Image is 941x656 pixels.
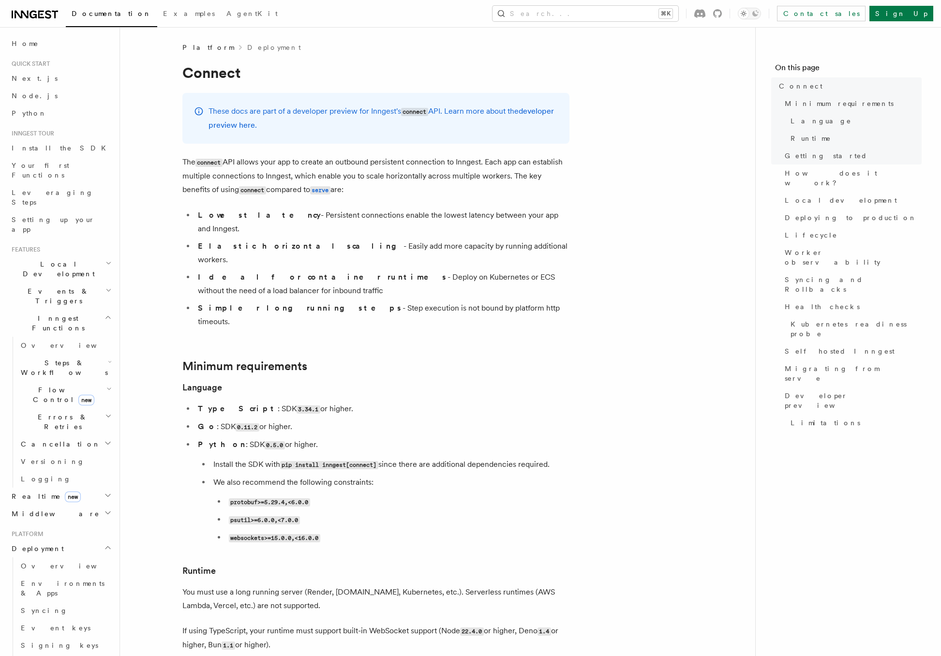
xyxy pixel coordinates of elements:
[21,580,105,597] span: Environments & Apps
[21,458,85,465] span: Versioning
[21,641,98,649] span: Signing keys
[8,70,114,87] a: Next.js
[182,43,234,52] span: Platform
[781,209,922,226] a: Deploying to production
[738,8,761,19] button: Toggle dark mode
[401,108,428,116] code: connect
[8,313,105,333] span: Inngest Functions
[198,422,217,431] strong: Go
[198,272,448,282] strong: Ideal for container runtimes
[8,337,114,488] div: Inngest Functions
[221,3,284,26] a: AgentKit
[8,283,114,310] button: Events & Triggers
[210,458,569,472] li: Install the SDK with since there are additional dependencies required.
[781,244,922,271] a: Worker observability
[12,39,39,48] span: Home
[8,157,114,184] a: Your first Functions
[781,192,922,209] a: Local development
[493,6,678,21] button: Search...⌘K
[247,43,301,52] a: Deployment
[8,104,114,122] a: Python
[236,423,259,432] code: 0.11.2
[17,435,114,453] button: Cancellation
[12,92,58,100] span: Node.js
[182,155,569,197] p: The API allows your app to create an outbound persistent connection to Inngest. Each app can esta...
[659,9,672,18] kbd: ⌘K
[21,607,68,614] span: Syncing
[8,35,114,52] a: Home
[781,360,922,387] a: Migrating from serve
[8,255,114,283] button: Local Development
[12,75,58,82] span: Next.js
[17,354,114,381] button: Steps & Workflows
[791,116,851,126] span: Language
[195,402,569,416] li: : SDK or higher.
[787,130,922,147] a: Runtime
[775,62,922,77] h4: On this page
[781,271,922,298] a: Syncing and Rollbacks
[781,95,922,112] a: Minimum requirements
[239,186,266,194] code: connect
[182,624,569,652] p: If using TypeScript, your runtime must support built-in WebSocket support (Node or higher, Deno o...
[779,81,822,91] span: Connect
[791,319,922,339] span: Kubernetes readiness probe
[12,144,112,152] span: Install the SDK
[222,641,235,650] code: 1.1
[781,147,922,164] a: Getting started
[8,259,105,279] span: Local Development
[781,298,922,315] a: Health checks
[777,6,866,21] a: Contact sales
[785,213,917,223] span: Deploying to production
[198,303,403,313] strong: Simpler long running steps
[195,420,569,434] li: : SDK or higher.
[229,534,320,542] code: websockets>=15.0.0,<16.0.0
[785,275,922,294] span: Syncing and Rollbacks
[182,564,216,578] a: Runtime
[78,395,94,405] span: new
[17,575,114,602] a: Environments & Apps
[8,184,114,211] a: Leveraging Steps
[781,164,922,192] a: How does it work?
[8,211,114,238] a: Setting up your app
[17,381,114,408] button: Flow Controlnew
[195,438,569,545] li: : SDK or higher.
[460,627,484,636] code: 22.4.0
[21,562,120,570] span: Overview
[182,585,569,612] p: You must use a long running server (Render, [DOMAIN_NAME], Kubernetes, etc.). Serverless runtimes...
[21,475,71,483] span: Logging
[8,139,114,157] a: Install the SDK
[21,342,120,349] span: Overview
[66,3,157,27] a: Documentation
[17,470,114,488] a: Logging
[198,241,403,251] strong: Elastic horizontal scaling
[12,189,93,206] span: Leveraging Steps
[65,492,81,502] span: new
[785,364,922,383] span: Migrating from serve
[195,209,569,236] li: - Persistent connections enable the lowest latency between your app and Inngest.
[8,60,50,68] span: Quick start
[229,498,310,507] code: protobuf>=5.29.4,<6.0.0
[195,159,223,167] code: connect
[787,414,922,432] a: Limitations
[781,343,922,360] a: Self hosted Inngest
[209,104,558,132] p: These docs are part of a developer preview for Inngest's API. Learn more about the .
[785,302,860,312] span: Health checks
[8,130,54,137] span: Inngest tour
[785,195,897,205] span: Local development
[787,315,922,343] a: Kubernetes readiness probe
[8,246,40,253] span: Features
[869,6,933,21] a: Sign Up
[17,385,106,404] span: Flow Control
[12,216,95,233] span: Setting up your app
[21,624,90,632] span: Event keys
[226,10,278,17] span: AgentKit
[775,77,922,95] a: Connect
[182,359,307,373] a: Minimum requirements
[17,637,114,654] a: Signing keys
[198,440,246,449] strong: Python
[785,391,922,410] span: Developer preview
[17,439,101,449] span: Cancellation
[8,509,100,519] span: Middleware
[280,461,378,469] code: pip install inngest[connect]
[17,619,114,637] a: Event keys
